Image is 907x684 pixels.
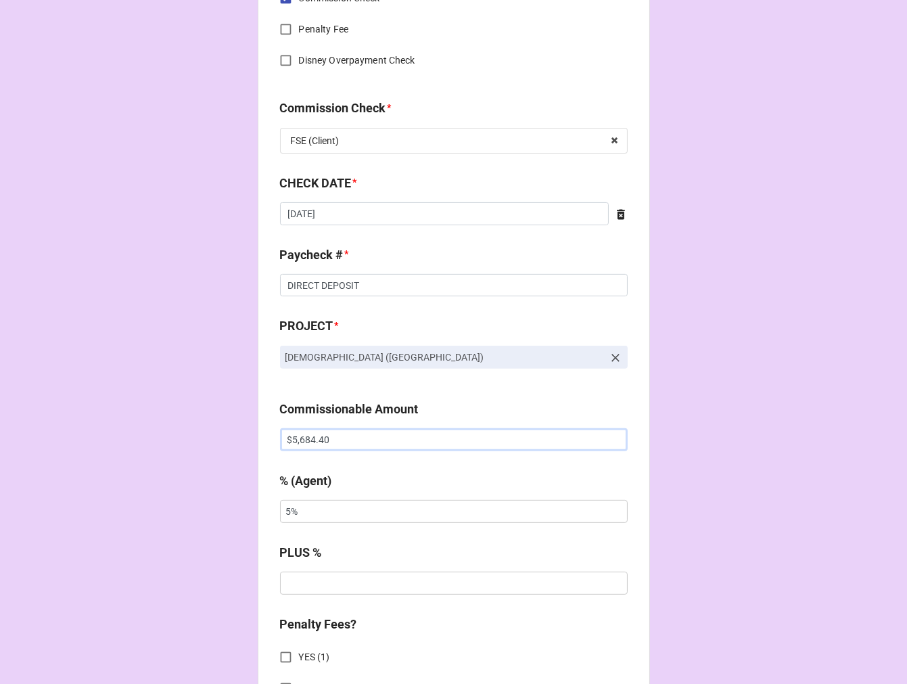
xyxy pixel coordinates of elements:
label: Commission Check [280,99,386,118]
span: Penalty Fee [299,22,348,37]
label: PLUS % [280,543,322,562]
span: YES (1) [299,650,330,664]
label: Penalty Fees? [280,615,357,634]
div: FSE (Client) [291,136,340,145]
label: % (Agent) [280,472,332,491]
p: [DEMOGRAPHIC_DATA] ([GEOGRAPHIC_DATA]) [285,350,603,364]
input: Date [280,202,609,225]
label: CHECK DATE [280,174,352,193]
label: Paycheck # [280,246,344,265]
span: Disney Overpayment Check [299,53,415,68]
label: PROJECT [280,317,333,336]
label: Commissionable Amount [280,400,419,419]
